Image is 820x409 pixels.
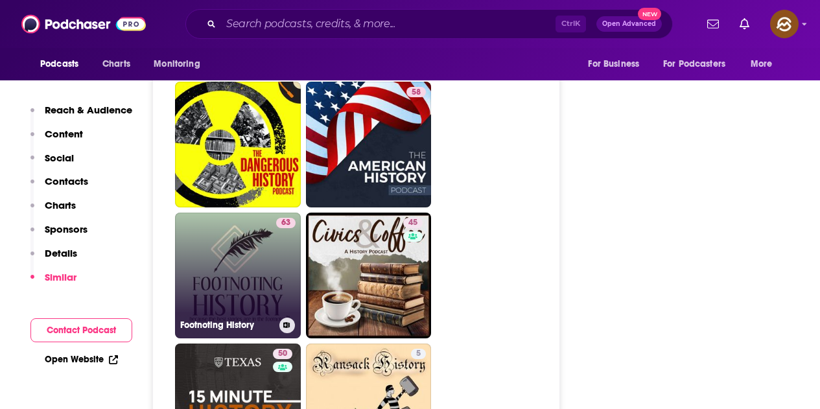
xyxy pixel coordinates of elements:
button: Social [30,152,74,176]
span: Ctrl K [556,16,586,32]
p: Similar [45,271,76,283]
span: Logged in as hey85204 [770,10,799,38]
p: Social [45,152,74,164]
span: Charts [102,55,130,73]
button: Charts [30,199,76,223]
button: Similar [30,271,76,295]
button: Details [30,247,77,271]
span: 5 [416,347,421,360]
a: 45 [306,213,432,338]
span: Monitoring [154,55,200,73]
button: Open AdvancedNew [596,16,662,32]
button: Sponsors [30,223,88,247]
button: Show profile menu [770,10,799,38]
a: 63 [276,218,296,228]
a: Charts [94,52,138,76]
h3: Footnoting History [180,320,274,331]
span: 50 [278,347,287,360]
p: Content [45,128,83,140]
a: Show notifications dropdown [702,13,724,35]
span: 45 [408,216,417,229]
a: Open Website [45,354,118,365]
button: open menu [31,52,95,76]
p: Charts [45,199,76,211]
a: 58 [406,87,426,97]
a: 58 [306,82,432,207]
button: open menu [145,52,217,76]
p: Reach & Audience [45,104,132,116]
button: open menu [579,52,655,76]
p: Contacts [45,175,88,187]
button: Contacts [30,175,88,199]
input: Search podcasts, credits, & more... [221,14,556,34]
span: 58 [412,86,421,99]
button: Content [30,128,83,152]
a: 45 [403,218,423,228]
img: User Profile [770,10,799,38]
button: Reach & Audience [30,104,132,128]
div: Search podcasts, credits, & more... [185,9,673,39]
span: New [638,8,661,20]
a: 63Footnoting History [175,213,301,338]
button: Contact Podcast [30,318,132,342]
button: open menu [655,52,744,76]
span: 63 [281,216,290,229]
span: More [751,55,773,73]
button: open menu [742,52,789,76]
span: Podcasts [40,55,78,73]
a: 5 [411,349,426,359]
span: Open Advanced [602,21,656,27]
p: Sponsors [45,223,88,235]
a: 50 [273,349,292,359]
span: For Business [588,55,639,73]
p: Details [45,247,77,259]
img: Podchaser - Follow, Share and Rate Podcasts [21,12,146,36]
a: Show notifications dropdown [734,13,755,35]
span: For Podcasters [663,55,725,73]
